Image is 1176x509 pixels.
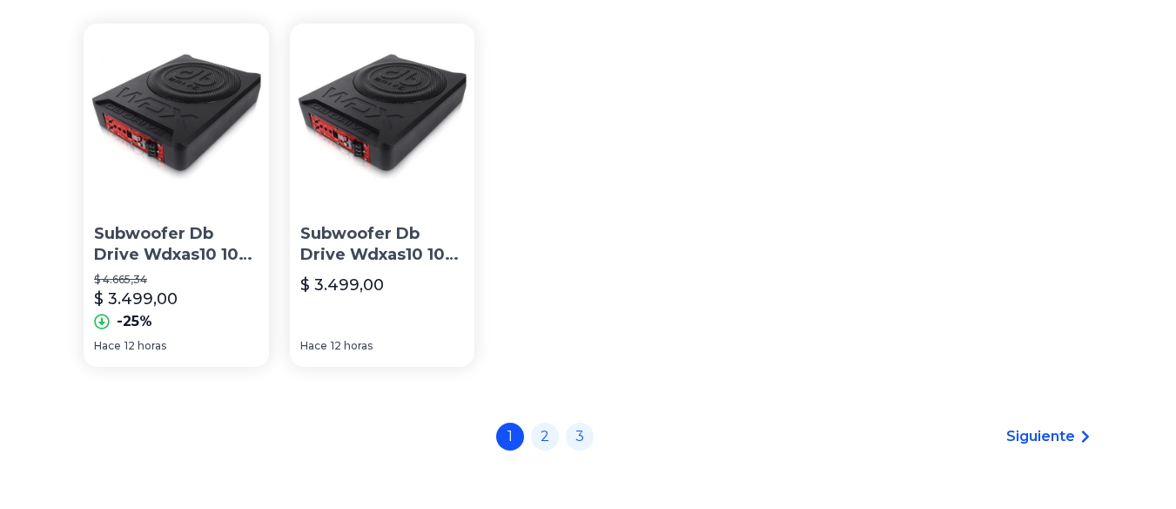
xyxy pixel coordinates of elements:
[531,423,559,451] a: 2
[290,24,475,367] a: Subwoofer Db Drive Wdxas10 10 Pulgadas 250w Rms AmplificadoSubwoofer Db Drive Wdxas10 10 Pulgadas...
[566,423,594,451] a: 3
[290,24,475,209] img: Subwoofer Db Drive Wdxas10 10 Pulgadas 250w Rms Amplificado
[94,223,259,267] p: Subwoofer Db Drive Wdxas10 10 Pulgadas 250w Rms Amplificado
[84,24,269,367] a: Subwoofer Db Drive Wdxas10 10 Pulgadas 250w Rms AmplificadoSubwoofer Db Drive Wdxas10 10 Pulgadas...
[300,339,327,353] span: Hace
[300,273,384,297] p: $ 3.499,00
[117,311,152,332] p: -25%
[94,273,259,287] p: $ 4.665,34
[331,339,373,353] span: 12 horas
[1006,426,1075,447] span: Siguiente
[124,339,166,353] span: 12 horas
[1006,426,1092,447] a: Siguiente
[300,223,465,267] p: Subwoofer Db Drive Wdxas10 10 Pulgadas 250w Rms Amplificado
[94,339,121,353] span: Hace
[94,287,178,311] p: $ 3.499,00
[84,24,269,209] img: Subwoofer Db Drive Wdxas10 10 Pulgadas 250w Rms Amplificado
